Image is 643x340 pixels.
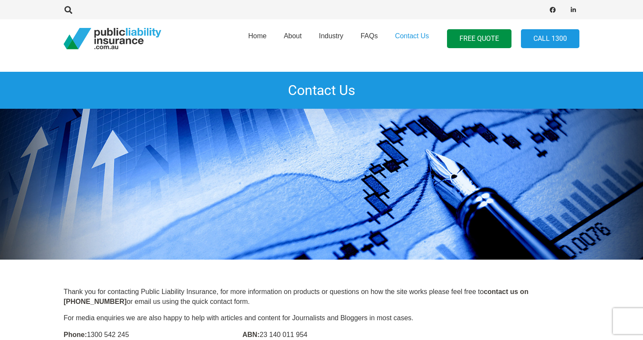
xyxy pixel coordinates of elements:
[361,32,378,40] span: FAQs
[521,29,579,49] a: Call 1300
[547,4,559,16] a: Facebook
[567,4,579,16] a: LinkedIn
[64,28,161,49] a: pli_logotransparent
[386,17,438,61] a: Contact Us
[64,288,528,305] strong: contact us on [PHONE_NUMBER]
[248,32,266,40] span: Home
[64,331,87,338] strong: Phone:
[447,29,511,49] a: FREE QUOTE
[64,313,579,323] p: For media enquiries we are also happy to help with articles and content for Journalists and Blogg...
[352,17,386,61] a: FAQs
[239,17,275,61] a: Home
[64,287,579,306] p: Thank you for contacting Public Liability Insurance, for more information on products or question...
[284,32,302,40] span: About
[319,32,343,40] span: Industry
[60,6,77,14] a: Search
[395,32,429,40] span: Contact Us
[275,17,310,61] a: About
[310,17,352,61] a: Industry
[242,331,260,338] strong: ABN:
